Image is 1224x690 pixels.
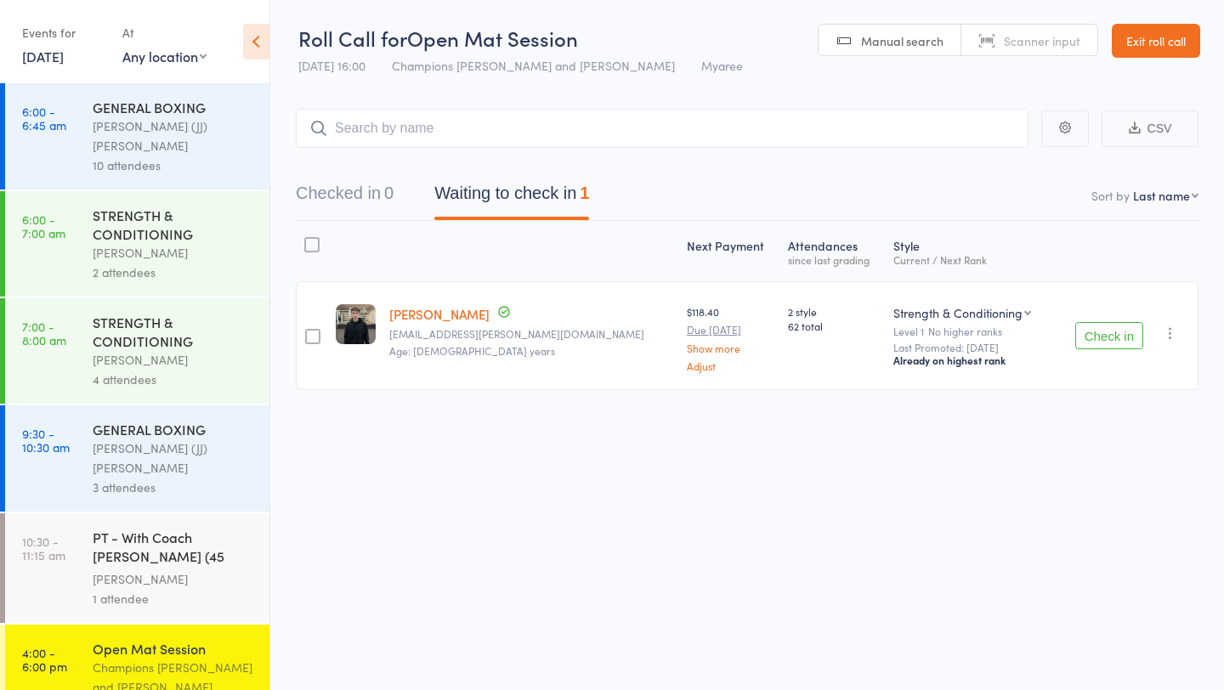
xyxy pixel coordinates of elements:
[22,47,64,65] a: [DATE]
[93,350,255,370] div: [PERSON_NAME]
[893,254,1047,265] div: Current / Next Rank
[93,438,255,478] div: [PERSON_NAME] (JJ) [PERSON_NAME]
[5,513,269,623] a: 10:30 -11:15 amPT - With Coach [PERSON_NAME] (45 minutes)[PERSON_NAME]1 attendee
[93,263,255,282] div: 2 attendees
[1075,322,1143,349] button: Check in
[22,19,105,47] div: Events for
[384,184,394,202] div: 0
[687,342,774,353] a: Show more
[5,298,269,404] a: 7:00 -8:00 amSTRENGTH & CONDITIONING[PERSON_NAME]4 attendees
[93,528,255,569] div: PT - With Coach [PERSON_NAME] (45 minutes)
[893,353,1047,367] div: Already on highest rank
[1004,32,1080,49] span: Scanner input
[22,534,65,562] time: 10:30 - 11:15 am
[22,427,70,454] time: 9:30 - 10:30 am
[389,305,490,323] a: [PERSON_NAME]
[296,109,1028,148] input: Search by name
[296,175,394,220] button: Checked in0
[122,19,207,47] div: At
[336,304,376,344] img: image1722239090.png
[298,24,407,52] span: Roll Call for
[701,57,743,74] span: Myaree
[781,229,887,274] div: Atten­dances
[1133,187,1190,204] div: Last name
[5,191,269,297] a: 6:00 -7:00 amSTRENGTH & CONDITIONING[PERSON_NAME]2 attendees
[93,370,255,389] div: 4 attendees
[687,324,774,336] small: Due [DATE]
[928,324,1002,338] span: No higher ranks
[93,206,255,243] div: STRENGTH & CONDITIONING
[407,24,578,52] span: Open Mat Session
[22,320,66,347] time: 7:00 - 8:00 am
[580,184,589,202] div: 1
[93,420,255,438] div: GENERAL BOXING
[680,229,781,274] div: Next Payment
[93,313,255,350] div: STRENGTH & CONDITIONING
[861,32,943,49] span: Manual search
[93,243,255,263] div: [PERSON_NAME]
[93,569,255,589] div: [PERSON_NAME]
[93,116,255,156] div: [PERSON_NAME] (JJ) [PERSON_NAME]
[122,47,207,65] div: Any location
[1112,24,1200,58] a: Exit roll call
[687,360,774,371] a: Adjust
[93,639,255,658] div: Open Mat Session
[687,304,774,371] div: $118.40
[887,229,1054,274] div: Style
[93,478,255,497] div: 3 attendees
[434,175,589,220] button: Waiting to check in1
[1102,110,1198,147] button: CSV
[893,342,1047,353] small: Last Promoted: [DATE]
[93,98,255,116] div: GENERAL BOXING
[22,212,65,240] time: 6:00 - 7:00 am
[788,254,880,265] div: since last grading
[392,57,675,74] span: Champions [PERSON_NAME] and [PERSON_NAME]
[893,304,1023,321] div: Strength & Conditioning
[5,405,269,512] a: 9:30 -10:30 amGENERAL BOXING[PERSON_NAME] (JJ) [PERSON_NAME]3 attendees
[22,105,66,132] time: 6:00 - 6:45 am
[389,343,555,358] span: Age: [DEMOGRAPHIC_DATA] years
[389,328,673,340] small: solomon.fegan@gmail.com
[788,304,880,319] span: 2 style
[93,589,255,608] div: 1 attendee
[5,83,269,189] a: 6:00 -6:45 amGENERAL BOXING[PERSON_NAME] (JJ) [PERSON_NAME]10 attendees
[93,156,255,175] div: 10 attendees
[1091,187,1130,204] label: Sort by
[298,57,365,74] span: [DATE] 16:00
[893,325,1047,337] div: Level 1
[22,646,67,673] time: 4:00 - 6:00 pm
[788,319,880,333] span: 62 total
